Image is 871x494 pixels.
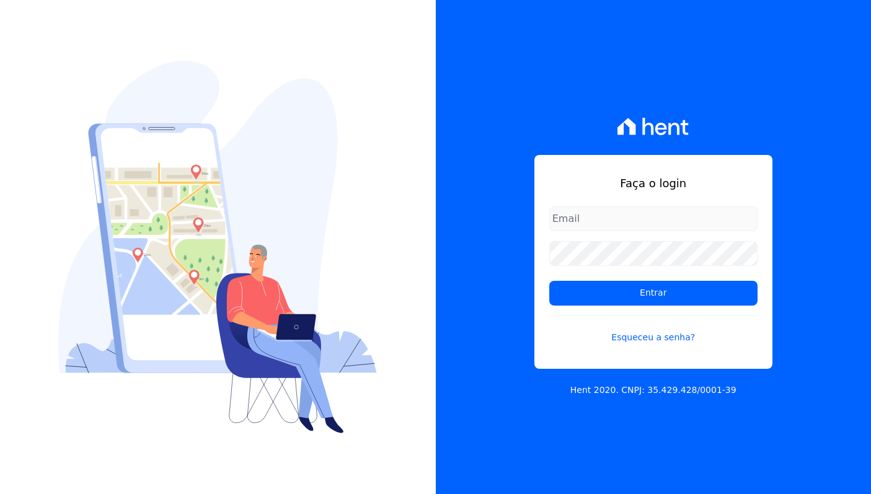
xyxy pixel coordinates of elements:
h1: Faça o login [549,175,758,192]
input: Entrar [549,281,758,306]
a: Esqueceu a senha? [549,315,758,344]
input: Email [549,206,758,231]
img: Login [58,61,377,433]
p: Hent 2020. CNPJ: 35.429.428/0001-39 [570,384,736,397]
